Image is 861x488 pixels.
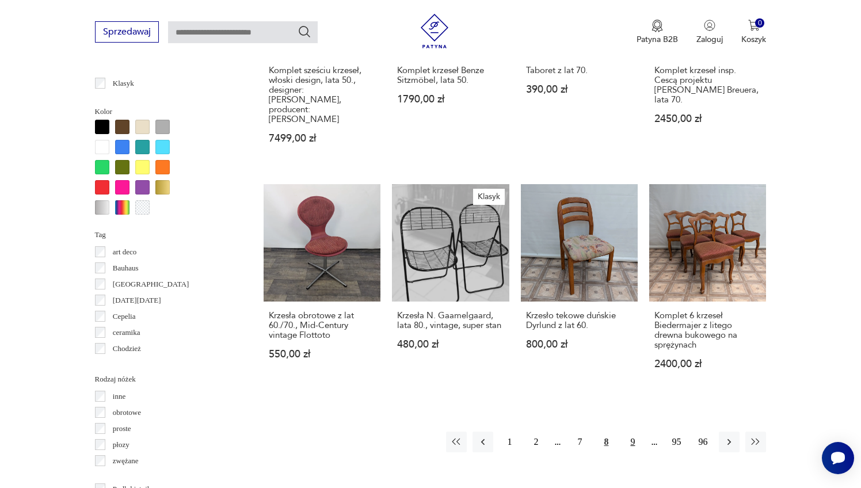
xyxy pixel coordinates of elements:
p: 1790,00 zł [397,94,504,104]
p: Koszyk [741,34,766,45]
button: 95 [666,432,687,452]
p: Bauhaus [113,262,139,274]
p: 550,00 zł [269,349,375,359]
p: Klasyk [113,77,134,90]
a: Krzesło tekowe duńskie Dyrlund z lat 60.Krzesło tekowe duńskie Dyrlund z lat 60.800,00 zł [521,184,638,391]
p: [DATE][DATE] [113,294,161,307]
p: 2450,00 zł [654,114,761,124]
a: Komplet 6 krzeseł Biedermajer z litego drewna bukowego na sprężynachKomplet 6 krzeseł Biedermajer... [649,184,766,391]
p: inne [113,390,125,403]
h3: Krzesła N. Gaamelgaard, lata 80., vintage, super stan [397,311,504,330]
p: [GEOGRAPHIC_DATA] [113,278,189,291]
p: zwężane [113,455,139,467]
a: KlasykKrzesła N. Gaamelgaard, lata 80., vintage, super stanKrzesła N. Gaamelgaard, lata 80., vint... [392,184,509,391]
div: 0 [755,18,765,28]
h3: Krzesła obrotowe z lat 60./70., Mid-Century vintage Flottoto [269,311,375,340]
p: 7499,00 zł [269,134,375,143]
img: Ikona medalu [652,20,663,32]
p: 2400,00 zł [654,359,761,369]
p: obrotowe [113,406,141,419]
h3: Komplet 6 krzeseł Biedermajer z litego drewna bukowego na sprężynach [654,311,761,350]
button: 7 [569,432,590,452]
button: 0Koszyk [741,20,766,45]
button: Szukaj [298,25,311,39]
p: Kolor [95,105,236,118]
p: Ćmielów [113,359,140,371]
p: Patyna B2B [637,34,678,45]
p: Zaloguj [696,34,723,45]
a: Ikona medaluPatyna B2B [637,20,678,45]
p: Cepelia [113,310,136,323]
img: Patyna - sklep z meblami i dekoracjami vintage [417,14,452,48]
p: 480,00 zł [397,340,504,349]
button: 8 [596,432,616,452]
h3: Komplet sześciu krzeseł, włoski design, lata 50., designer: [PERSON_NAME], producent: [PERSON_NAME] [269,66,375,124]
button: Sprzedawaj [95,21,159,43]
button: 1 [499,432,520,452]
p: Chodzież [113,342,141,355]
a: Krzesła obrotowe z lat 60./70., Mid-Century vintage FlottotoKrzesła obrotowe z lat 60./70., Mid-C... [264,184,380,391]
h3: Komplet krzeseł insp. Cescą projektu [PERSON_NAME] Breuera, lata 70. [654,66,761,105]
button: 9 [622,432,643,452]
p: proste [113,422,131,435]
p: 390,00 zł [526,85,633,94]
p: ceramika [113,326,140,339]
h3: Komplet krzeseł Benze Sitzmöbel, lata 50. [397,66,504,85]
p: Tag [95,228,236,241]
p: Rodzaj nóżek [95,373,236,386]
button: Patyna B2B [637,20,678,45]
button: Zaloguj [696,20,723,45]
a: Sprzedawaj [95,29,159,37]
h3: Krzesło tekowe duńskie Dyrlund z lat 60. [526,311,633,330]
button: 2 [525,432,546,452]
button: 96 [692,432,713,452]
p: art deco [113,246,137,258]
iframe: Smartsupp widget button [822,442,854,474]
p: płozy [113,439,129,451]
img: Ikonka użytkownika [704,20,715,31]
h3: Taboret z lat 70. [526,66,633,75]
p: 800,00 zł [526,340,633,349]
img: Ikona koszyka [748,20,760,31]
